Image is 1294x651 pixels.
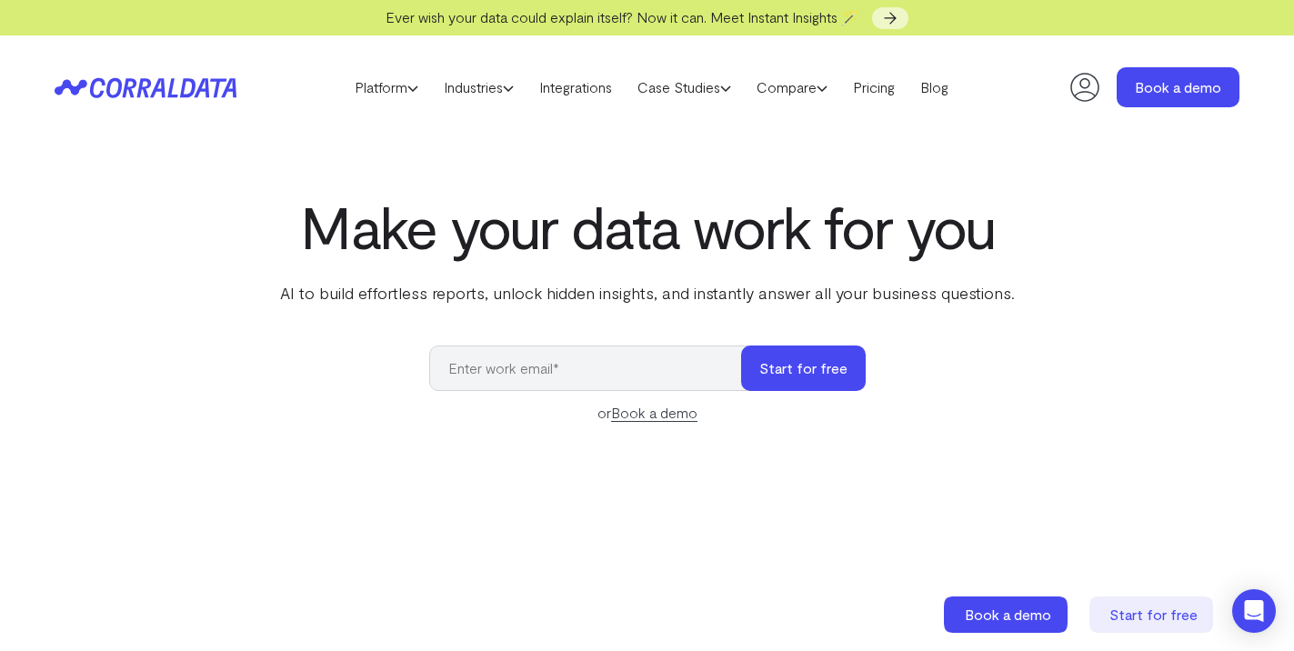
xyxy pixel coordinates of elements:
[1109,606,1198,623] span: Start for free
[386,8,859,25] span: Ever wish your data could explain itself? Now it can. Meet Instant Insights 🪄
[625,74,744,101] a: Case Studies
[944,596,1071,633] a: Book a demo
[908,74,961,101] a: Blog
[1117,67,1239,107] a: Book a demo
[840,74,908,101] a: Pricing
[741,346,866,391] button: Start for free
[276,194,1018,259] h1: Make your data work for you
[276,281,1018,305] p: AI to build effortless reports, unlock hidden insights, and instantly answer all your business qu...
[1232,589,1276,633] div: Open Intercom Messenger
[965,606,1051,623] span: Book a demo
[431,74,527,101] a: Industries
[744,74,840,101] a: Compare
[527,74,625,101] a: Integrations
[611,404,697,422] a: Book a demo
[429,346,759,391] input: Enter work email*
[342,74,431,101] a: Platform
[429,402,866,424] div: or
[1089,596,1217,633] a: Start for free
